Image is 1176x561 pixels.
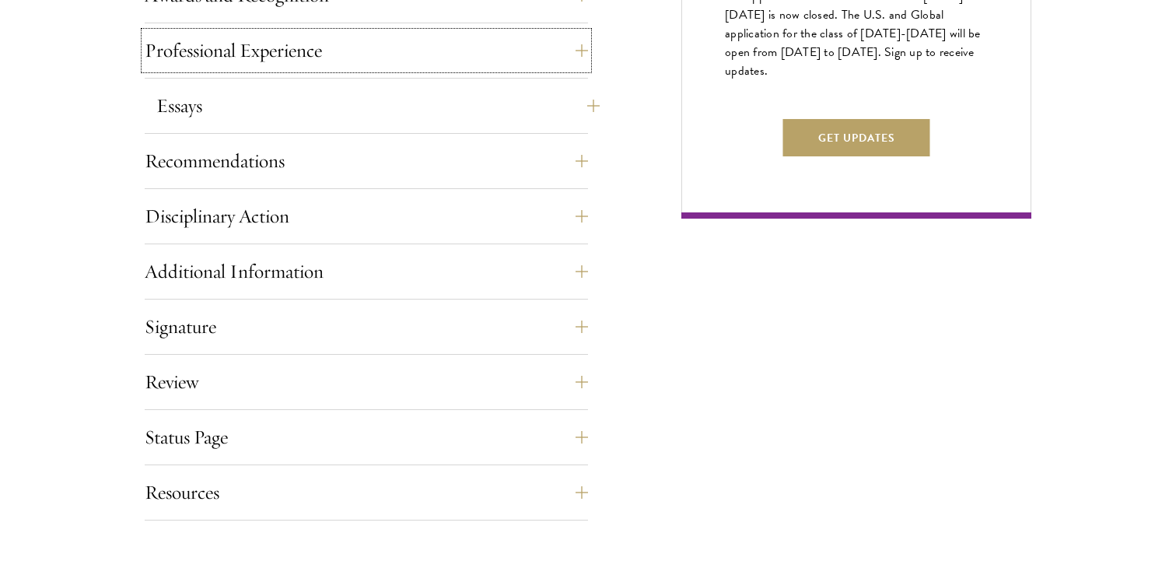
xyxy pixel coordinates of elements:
button: Essays [156,87,600,124]
button: Resources [145,474,588,511]
button: Status Page [145,419,588,456]
button: Additional Information [145,253,588,290]
button: Get Updates [783,119,930,156]
button: Signature [145,308,588,345]
button: Disciplinary Action [145,198,588,235]
button: Recommendations [145,142,588,180]
button: Professional Experience [145,32,588,69]
button: Review [145,363,588,401]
